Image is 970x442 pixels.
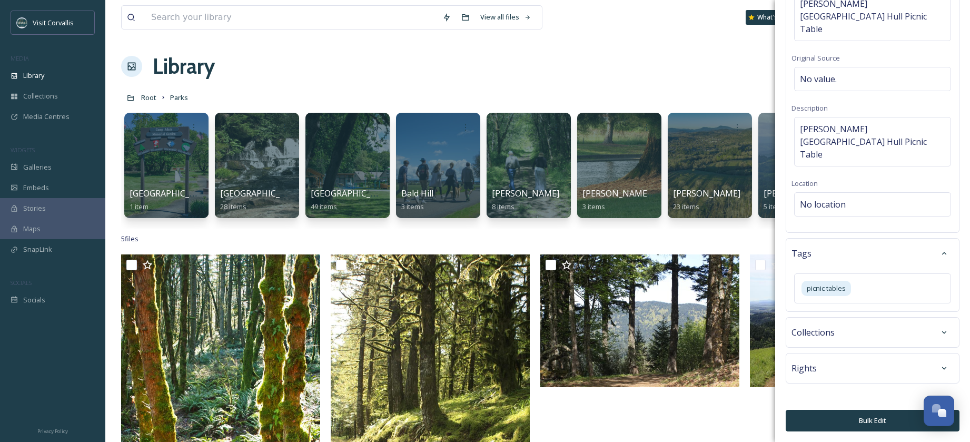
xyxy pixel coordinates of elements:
[130,188,214,199] span: [GEOGRAPHIC_DATA]
[791,326,835,339] span: Collections
[807,283,846,293] span: picnic tables
[23,295,45,305] span: Socials
[11,54,29,62] span: MEDIA
[23,183,49,193] span: Embeds
[311,188,395,199] span: [GEOGRAPHIC_DATA]
[673,188,740,199] span: [PERSON_NAME]
[33,18,74,27] span: Visit Corvallis
[746,10,798,25] a: What's New
[764,188,831,199] span: [PERSON_NAME]
[146,6,437,29] input: Search your library
[130,189,214,211] a: [GEOGRAPHIC_DATA]1 item
[791,53,840,63] span: Original Source
[924,396,954,426] button: Open Chat
[492,189,559,211] a: [PERSON_NAME]8 items
[23,71,44,81] span: Library
[750,254,949,387] img: DimpleHill-McDonaldForest-CorvallisOregon-LaineyMorse-Credit-Share (3).JPG
[786,410,959,431] button: Bulk Edit
[791,247,811,260] span: Tags
[791,103,828,113] span: Description
[540,254,739,387] img: DimpleHill-McDonaldForest-CorvallisOregon-LaineyMorse-Credit-Share (6).JPG
[791,179,818,188] span: Location
[220,189,305,211] a: [GEOGRAPHIC_DATA]28 items
[673,189,740,211] a: [PERSON_NAME]23 items
[492,188,559,199] span: [PERSON_NAME]
[153,51,215,82] a: Library
[311,189,395,211] a: [GEOGRAPHIC_DATA]49 items
[17,17,27,28] img: visit-corvallis-badge-dark-blue-orange%281%29.png
[475,7,537,27] a: View all files
[800,123,945,161] span: [PERSON_NAME][GEOGRAPHIC_DATA] Hull Picnic Table
[673,202,699,211] span: 23 items
[764,189,831,211] a: [PERSON_NAME]5 items
[401,202,424,211] span: 3 items
[141,91,156,104] a: Root
[401,188,433,199] span: Bald Hill
[130,202,149,211] span: 1 item
[492,202,514,211] span: 8 items
[401,189,433,211] a: Bald Hill3 items
[37,424,68,437] a: Privacy Policy
[23,224,41,234] span: Maps
[170,91,188,104] a: Parks
[121,234,138,244] span: 5 file s
[37,428,68,435] span: Privacy Policy
[582,189,668,211] a: [PERSON_NAME] Arts3 items
[170,93,188,102] span: Parks
[582,188,668,199] span: [PERSON_NAME] Arts
[23,203,46,213] span: Stories
[23,244,52,254] span: SnapLink
[791,362,817,375] span: Rights
[11,279,32,287] span: SOCIALS
[800,198,846,211] span: No location
[220,188,305,199] span: [GEOGRAPHIC_DATA]
[582,202,605,211] span: 3 items
[11,146,35,154] span: WIDGETS
[311,202,337,211] span: 49 items
[23,91,58,101] span: Collections
[220,202,246,211] span: 28 items
[800,73,837,85] span: No value.
[141,93,156,102] span: Root
[23,162,52,172] span: Galleries
[23,112,70,122] span: Media Centres
[764,202,786,211] span: 5 items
